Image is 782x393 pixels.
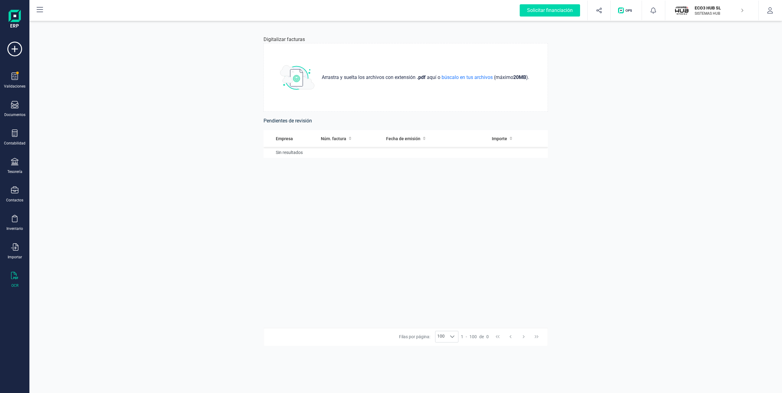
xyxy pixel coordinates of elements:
span: Empresa [276,136,293,142]
div: Documentos [4,112,25,117]
div: Inventario [6,226,23,231]
img: Logo Finanedi [9,10,21,29]
button: Logo de OPS [614,1,638,20]
button: ECECO3 HUB SLSISTEMAS HUB [673,1,751,20]
div: Tesorería [7,169,22,174]
p: ECO3 HUB SL [695,5,744,11]
div: OCR [11,283,18,288]
div: Solicitar financiación [520,4,580,17]
div: Contabilidad [4,141,25,146]
p: SISTEMAS HUB [695,11,744,16]
img: subir_archivo [280,65,314,90]
div: Importar [8,255,22,260]
span: 100 [435,331,446,342]
span: 0 [486,334,489,340]
span: Fecha de emisión [386,136,420,142]
span: de [479,334,484,340]
div: Contactos [6,198,23,203]
span: Arrastra y suelta los archivos con extensión [322,74,417,81]
span: búscalo en tus archivos [440,74,494,80]
button: Previous Page [505,331,516,342]
h6: Pendientes de revisión [264,117,548,125]
strong: 20 MB [513,74,526,80]
div: Filas por página: [399,331,458,342]
span: Núm. factura [321,136,346,142]
img: Logo de OPS [618,7,634,13]
p: Digitalizar facturas [264,36,305,43]
button: Last Page [531,331,542,342]
img: EC [675,4,689,17]
span: 1 [461,334,463,340]
span: Importe [492,136,507,142]
strong: .pdf [417,74,426,80]
button: Solicitar financiación [512,1,587,20]
td: Sin resultados [264,147,548,158]
div: Validaciones [4,84,25,89]
button: Next Page [518,331,530,342]
div: - [461,334,489,340]
p: aquí o (máximo ) . [319,74,532,81]
button: First Page [492,331,503,342]
span: 100 [469,334,477,340]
